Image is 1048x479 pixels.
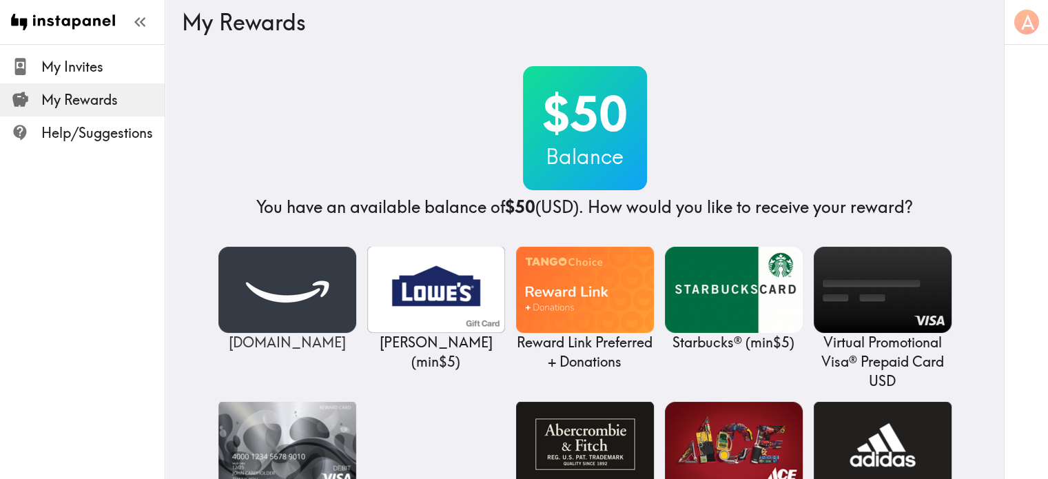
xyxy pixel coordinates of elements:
[665,247,803,352] a: Starbucks®Starbucks® (min$5)
[367,247,505,371] a: Lowe's[PERSON_NAME] (min$5)
[814,247,952,391] a: Virtual Promotional Visa® Prepaid Card USDVirtual Promotional Visa® Prepaid Card USD
[814,333,952,391] p: Virtual Promotional Visa® Prepaid Card USD
[218,333,356,352] p: [DOMAIN_NAME]
[218,247,356,333] img: Amazon.com
[665,333,803,352] p: Starbucks® ( min $5 )
[256,196,913,219] h4: You have an available balance of (USD) . How would you like to receive your reward?
[516,247,654,333] img: Reward Link Preferred + Donations
[523,142,647,171] h3: Balance
[367,333,505,371] p: [PERSON_NAME] ( min $5 )
[367,247,505,333] img: Lowe's
[516,333,654,371] p: Reward Link Preferred + Donations
[182,9,976,35] h3: My Rewards
[41,90,165,110] span: My Rewards
[41,57,165,77] span: My Invites
[505,196,535,217] b: $50
[41,123,165,143] span: Help/Suggestions
[1013,8,1040,36] button: A
[516,247,654,371] a: Reward Link Preferred + DonationsReward Link Preferred + Donations
[665,247,803,333] img: Starbucks®
[218,247,356,352] a: Amazon.com[DOMAIN_NAME]
[1021,10,1034,34] span: A
[523,85,647,142] h2: $50
[814,247,952,333] img: Virtual Promotional Visa® Prepaid Card USD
